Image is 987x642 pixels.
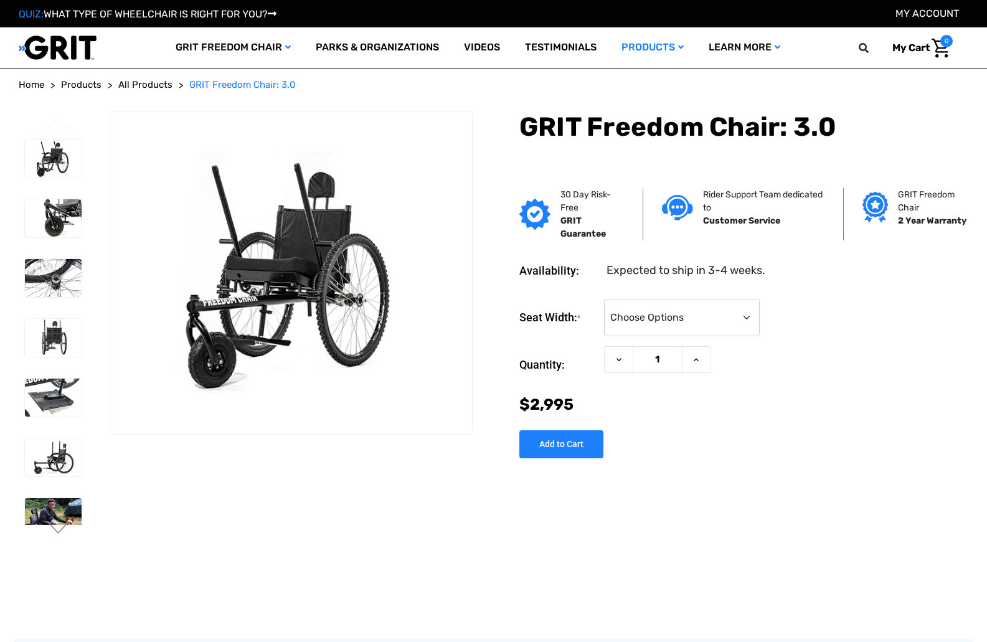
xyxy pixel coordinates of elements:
[19,35,97,60] img: GRIT All-Terrain Wheelchair and Mobility Equipment
[519,199,550,230] img: GRIT Guarantee
[163,27,303,68] a: GRIT Freedom Chair
[940,35,953,47] span: 0
[25,498,82,541] img: GRIT Freedom Chair: 3.0
[25,199,82,237] img: GRIT Freedom Chair: 3.0
[19,8,276,20] a: QUIZ:WHAT TYPE OF WHEELCHAIR IS RIGHT FOR YOU?
[519,111,968,143] h1: GRIT Freedom Chair: 3.0
[864,35,883,61] input: Search
[19,8,44,20] span: QUIZ:
[110,152,472,394] img: GRIT Freedom Chair: 3.0
[609,27,696,68] a: Products
[45,117,72,132] button: Go to slide 3 of 3
[932,39,950,58] img: Cart
[898,215,966,226] strong: 2 Year Warranty
[862,192,888,223] img: Grit freedom
[519,395,574,413] span: $2,995
[519,262,598,279] dt: Availability:
[45,521,72,536] button: Go to slide 2 of 3
[118,79,172,90] span: All Products
[662,195,693,220] img: Customer service
[25,259,82,297] img: GRIT Freedom Chair: 3.0
[25,139,82,177] img: GRIT Freedom Chair: 3.0
[892,42,930,54] span: My Cart
[25,379,82,417] img: GRIT Freedom Chair: 3.0
[607,262,765,279] dd: Expected to ship in 3-4 weeks.
[696,27,793,68] a: Learn More
[703,215,780,226] strong: Customer Service
[519,299,598,337] label: Seat Width:
[560,215,606,239] strong: GRIT Guarantee
[898,188,973,214] p: GRIT Freedom Chair
[560,188,624,214] p: 30 Day Risk-Free
[895,7,959,19] a: Account
[61,79,102,90] span: Products
[189,79,296,90] span: GRIT Freedom Chair: 3.0
[519,430,603,458] input: Add to Cart
[883,35,953,61] a: Cart with 0 items
[451,27,512,68] a: Videos
[25,438,82,476] img: GRIT Freedom Chair: 3.0
[703,188,824,214] p: Rider Support Team dedicated to
[19,78,968,92] nav: Breadcrumb
[25,319,82,357] img: GRIT Freedom Chair: 3.0
[512,27,609,68] a: Testimonials
[19,78,44,92] a: Home
[303,27,451,68] a: Parks & Organizations
[61,78,102,92] a: Products
[118,78,172,92] a: All Products
[519,346,598,384] label: Quantity:
[19,79,44,90] span: Home
[189,78,296,92] a: GRIT Freedom Chair: 3.0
